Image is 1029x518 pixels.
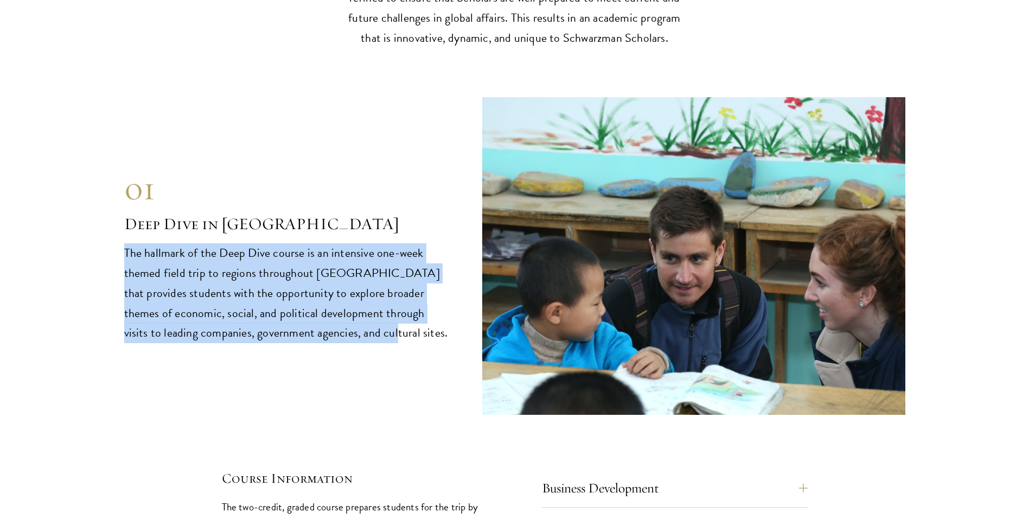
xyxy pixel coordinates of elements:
[222,469,488,488] h5: Course Information
[124,169,450,208] div: 01
[124,243,450,344] p: The hallmark of the Deep Dive course is an intensive one-week themed field trip to regions throug...
[124,213,450,235] h2: Deep Dive in [GEOGRAPHIC_DATA]
[542,475,808,501] button: Business Development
